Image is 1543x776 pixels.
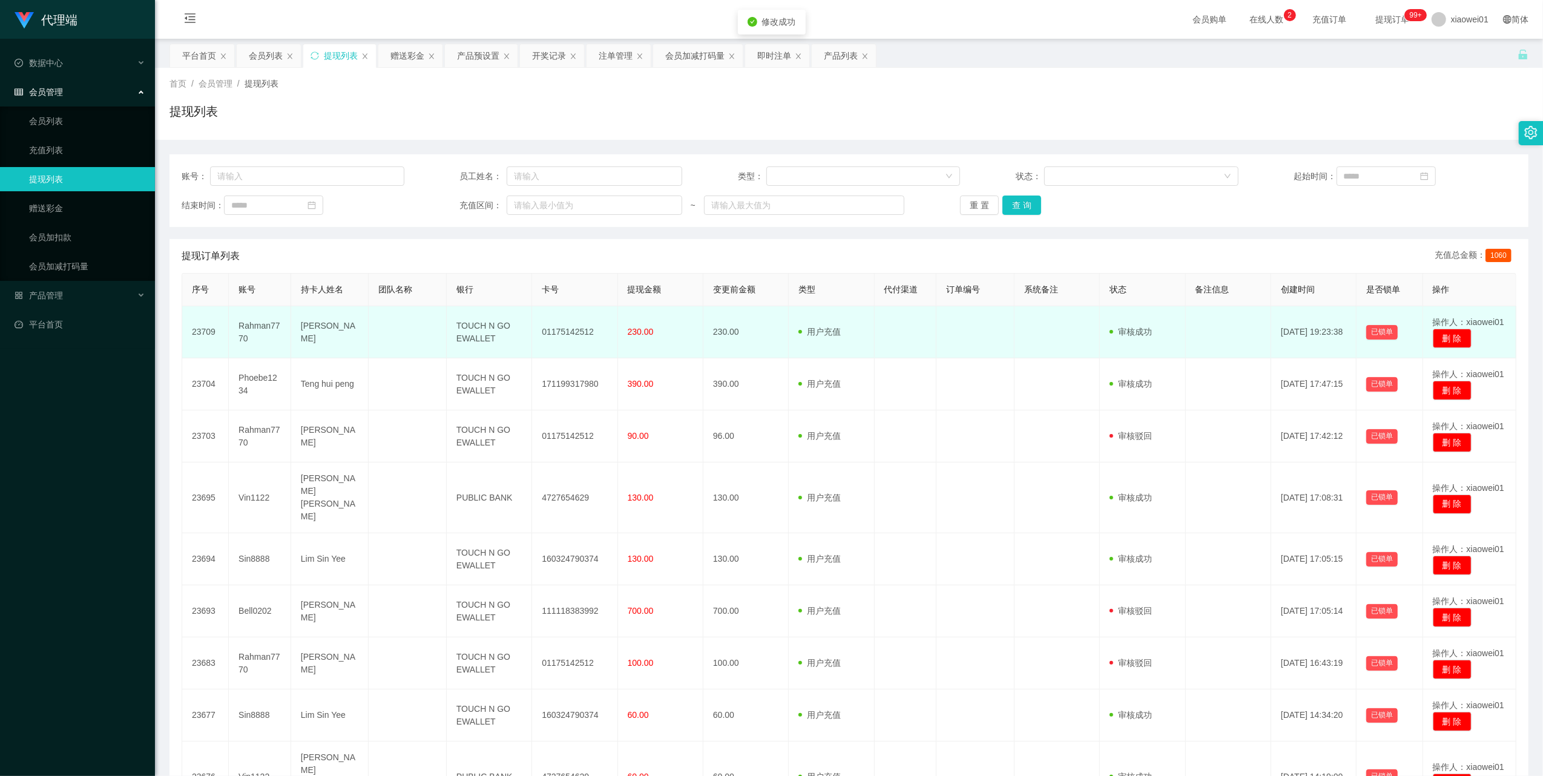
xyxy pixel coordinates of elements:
span: 提现列表 [245,79,278,88]
td: 23703 [182,410,229,462]
span: 在线人数 [1244,15,1290,24]
div: 会员加减打码量 [665,44,725,67]
span: 用户充值 [798,606,841,616]
span: 持卡人姓名 [301,284,343,294]
p: 2 [1288,9,1292,21]
span: 序号 [192,284,209,294]
td: 23677 [182,689,229,741]
span: 操作人：xiaowei01 [1433,648,1504,658]
a: 图标: dashboard平台首页 [15,312,145,337]
span: / [191,79,194,88]
button: 删 除 [1433,433,1472,452]
i: 图标: close [795,53,802,60]
td: Rahman7770 [229,637,291,689]
span: 审核成功 [1110,554,1152,564]
i: 图标: down [1224,173,1231,181]
td: 23683 [182,637,229,689]
i: 图标: close [361,53,369,60]
div: 赠送彩金 [390,44,424,67]
i: 图标: down [946,173,953,181]
span: 审核驳回 [1110,431,1152,441]
input: 请输入最小值为 [507,196,682,215]
td: TOUCH N GO EWALLET [447,410,532,462]
i: 图标: calendar [1420,172,1429,180]
td: [DATE] 17:47:15 [1271,358,1357,410]
i: 图标: close [728,53,735,60]
span: 审核成功 [1110,327,1152,337]
span: 操作人：xiaowei01 [1433,421,1504,431]
a: 充值列表 [29,138,145,162]
td: 700.00 [703,585,789,637]
button: 删 除 [1433,712,1472,731]
td: 4727654629 [532,462,617,533]
td: 23695 [182,462,229,533]
td: [DATE] 14:34:20 [1271,689,1357,741]
td: 171199317980 [532,358,617,410]
span: 审核成功 [1110,379,1152,389]
span: 审核驳回 [1110,658,1152,668]
td: Rahman7770 [229,410,291,462]
span: 操作人：xiaowei01 [1433,596,1504,606]
span: 状态 [1110,284,1127,294]
span: 起始时间： [1294,170,1337,183]
td: 130.00 [703,533,789,585]
button: 删 除 [1433,495,1472,514]
span: 操作人：xiaowei01 [1433,544,1504,554]
td: 23693 [182,585,229,637]
a: 会员加减打码量 [29,254,145,278]
span: 操作人：xiaowei01 [1433,483,1504,493]
span: 是否锁单 [1366,284,1400,294]
span: 用户充值 [798,710,841,720]
span: 用户充值 [798,658,841,668]
td: 160324790374 [532,689,617,741]
i: icon: check-circle [748,17,757,27]
button: 已锁单 [1366,325,1398,340]
div: 平台首页 [182,44,216,67]
td: Sin8888 [229,689,291,741]
i: 图标: sync [311,51,319,60]
span: 创建时间 [1281,284,1315,294]
td: TOUCH N GO EWALLET [447,689,532,741]
button: 查 询 [1002,196,1041,215]
td: TOUCH N GO EWALLET [447,585,532,637]
i: 图标: calendar [308,201,316,209]
i: 图标: unlock [1518,49,1528,60]
td: [DATE] 16:43:19 [1271,637,1357,689]
button: 删 除 [1433,381,1472,400]
span: 130.00 [628,493,654,502]
td: 60.00 [703,689,789,741]
td: 160324790374 [532,533,617,585]
i: 图标: setting [1524,126,1538,139]
td: 111118383992 [532,585,617,637]
td: [PERSON_NAME] [291,585,369,637]
td: [DATE] 17:08:31 [1271,462,1357,533]
span: 用户充值 [798,431,841,441]
i: 图标: check-circle-o [15,59,23,67]
i: 图标: close [503,53,510,60]
span: 操作 [1433,284,1450,294]
a: 代理端 [15,15,77,24]
td: [DATE] 17:05:15 [1271,533,1357,585]
span: 1060 [1485,249,1512,262]
td: [PERSON_NAME] [291,306,369,358]
span: 账号 [239,284,255,294]
span: 60.00 [628,710,649,720]
i: 图标: close [570,53,577,60]
span: 修改成功 [762,17,796,27]
span: 操作人：xiaowei01 [1433,317,1504,327]
td: Vin1122 [229,462,291,533]
h1: 代理端 [41,1,77,39]
sup: 1206 [1405,9,1427,21]
span: 130.00 [628,554,654,564]
i: 图标: close [636,53,643,60]
input: 请输入 [507,166,682,186]
div: 注单管理 [599,44,633,67]
div: 即时注单 [757,44,791,67]
button: 已锁单 [1366,429,1398,444]
span: 700.00 [628,606,654,616]
span: 数据中心 [15,58,63,68]
div: 产品列表 [824,44,858,67]
td: 01175142512 [532,637,617,689]
div: 充值总金额： [1435,249,1516,263]
i: 图标: close [861,53,869,60]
